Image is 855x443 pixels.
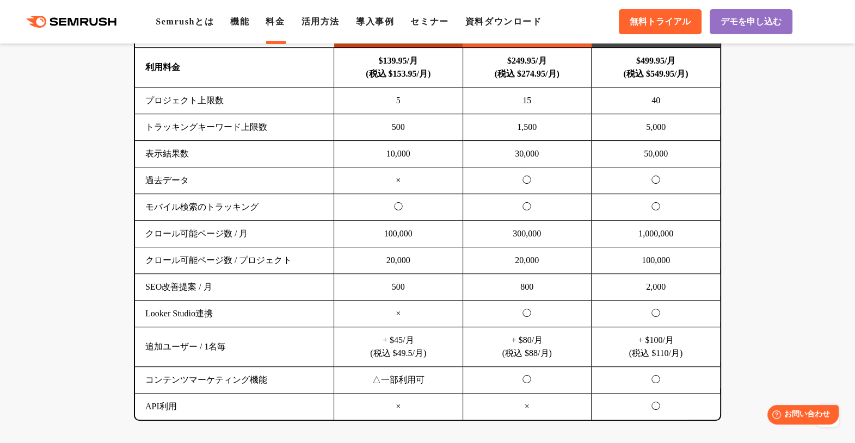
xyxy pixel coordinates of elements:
a: 機能 [230,17,249,26]
td: 1,500 [463,114,592,141]
td: 15 [463,88,592,114]
td: 20,000 [334,247,463,274]
b: 利用料金 [145,63,180,72]
a: 無料トライアル [619,9,702,34]
td: × [334,167,463,194]
td: × [334,301,463,327]
a: デモを申し込む [710,9,792,34]
td: クロール可能ページ数 / プロジェクト [135,247,334,274]
td: 300,000 [463,221,592,247]
td: + $100/月 (税込 $110/月) [592,327,721,367]
td: 1,000,000 [592,221,721,247]
a: 活用方法 [302,17,340,26]
a: Semrushとは [156,17,214,26]
td: トラッキングキーワード上限数 [135,114,334,141]
b: $499.95/月 (税込 $549.95/月) [623,56,688,78]
td: 100,000 [592,247,721,274]
td: 表示結果数 [135,141,334,167]
b: $249.95/月 (税込 $274.95/月) [495,56,559,78]
td: 5 [334,88,463,114]
td: ◯ [592,367,721,394]
a: 導入事例 [356,17,394,26]
td: 20,000 [463,247,592,274]
td: ◯ [334,194,463,221]
a: 資料ダウンロード [465,17,542,26]
td: 10,000 [334,141,463,167]
td: 500 [334,274,463,301]
td: プロジェクト上限数 [135,88,334,114]
td: △一部利用可 [334,367,463,394]
iframe: Help widget launcher [758,401,843,431]
td: ◯ [463,194,592,221]
span: デモを申し込む [721,16,782,28]
td: 800 [463,274,592,301]
td: 100,000 [334,221,463,247]
td: + $80/月 (税込 $88/月) [463,327,592,367]
td: + $45/月 (税込 $49.5/月) [334,327,463,367]
a: セミナー [410,17,448,26]
td: × [334,394,463,420]
td: API利用 [135,394,334,420]
td: モバイル検索のトラッキング [135,194,334,221]
td: ◯ [592,301,721,327]
td: ◯ [592,194,721,221]
td: 30,000 [463,141,592,167]
span: 無料トライアル [630,16,691,28]
td: ◯ [592,167,721,194]
td: 2,000 [592,274,721,301]
td: Looker Studio連携 [135,301,334,327]
td: ◯ [463,301,592,327]
td: SEO改善提案 / 月 [135,274,334,301]
td: 過去データ [135,167,334,194]
td: 500 [334,114,463,141]
td: ◯ [463,367,592,394]
td: クロール可能ページ数 / 月 [135,221,334,247]
td: 追加ユーザー / 1名毎 [135,327,334,367]
td: 5,000 [592,114,721,141]
td: × [463,394,592,420]
td: 50,000 [592,141,721,167]
a: 料金 [266,17,285,26]
td: 40 [592,88,721,114]
td: コンテンツマーケティング機能 [135,367,334,394]
td: ◯ [592,394,721,420]
td: ◯ [463,167,592,194]
b: $139.95/月 (税込 $153.95/月) [366,56,430,78]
